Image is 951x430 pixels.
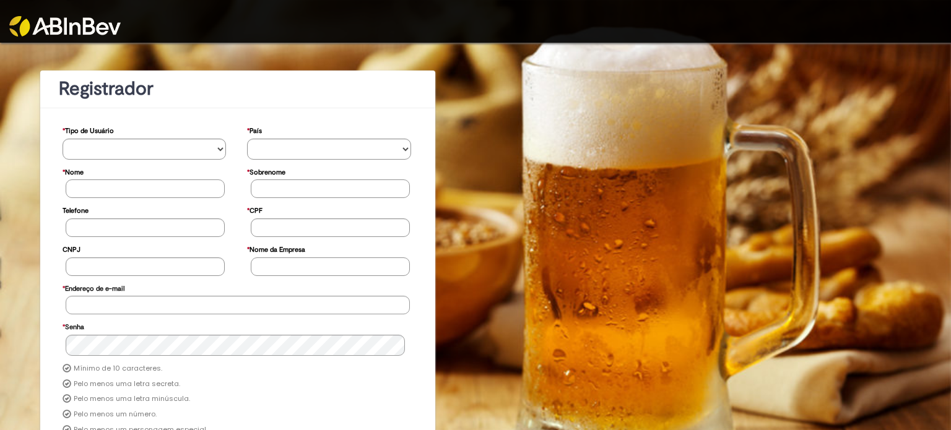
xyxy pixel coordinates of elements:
font: Senha [65,322,84,332]
font: Pelo menos uma letra secreta. [74,379,180,389]
font: Nome [65,168,84,177]
font: CNPJ [63,245,80,254]
font: Endereço de e-mail [65,284,124,293]
font: Mínimo de 10 caracteres. [74,363,162,373]
font: Pelo menos um número. [74,409,157,419]
font: Telefone [63,206,89,215]
font: Tipo de Usuário [65,126,114,135]
font: País [250,126,262,135]
font: Registrador [59,77,154,101]
img: ABInbev-white.png [9,16,121,37]
font: Sobrenome [250,168,285,177]
font: Nome da Empresa [250,245,305,254]
font: Pelo menos uma letra minúscula. [74,393,190,403]
font: CPF [250,206,263,215]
